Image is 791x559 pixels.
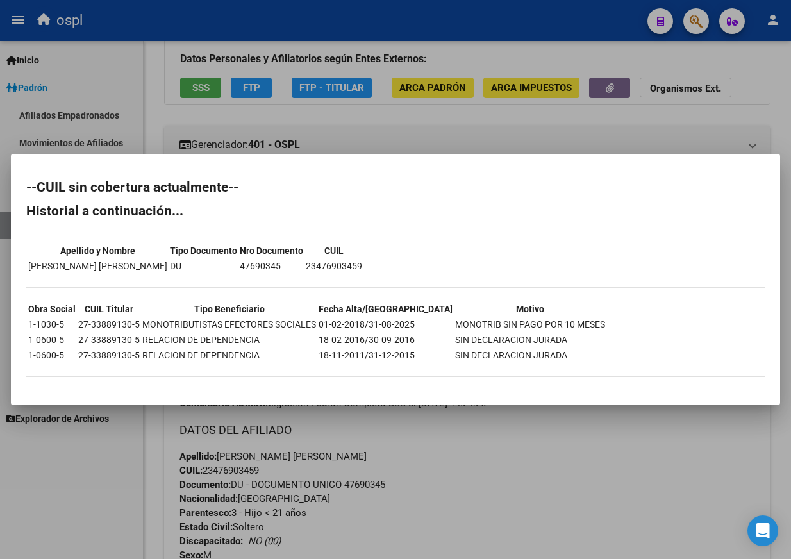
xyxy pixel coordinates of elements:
td: 01-02-2018/31-08-2025 [318,317,453,331]
td: 18-11-2011/31-12-2015 [318,348,453,362]
th: Tipo Beneficiario [142,302,317,316]
td: DU [169,259,238,273]
th: CUIL [305,244,363,258]
h2: Historial a continuación... [26,204,765,217]
td: [PERSON_NAME] [PERSON_NAME] [28,259,168,273]
h2: --CUIL sin cobertura actualmente-- [26,181,765,194]
td: 27-33889130-5 [78,333,140,347]
td: 27-33889130-5 [78,317,140,331]
td: MONOTRIBUTISTAS EFECTORES SOCIALES [142,317,317,331]
td: SIN DECLARACION JURADA [454,348,606,362]
th: Nro Documento [239,244,304,258]
td: MONOTRIB SIN PAGO POR 10 MESES [454,317,606,331]
td: RELACION DE DEPENDENCIA [142,333,317,347]
td: 27-33889130-5 [78,348,140,362]
td: 18-02-2016/30-09-2016 [318,333,453,347]
th: Tipo Documento [169,244,238,258]
td: 23476903459 [305,259,363,273]
th: Obra Social [28,302,76,316]
td: SIN DECLARACION JURADA [454,333,606,347]
td: 47690345 [239,259,304,273]
td: RELACION DE DEPENDENCIA [142,348,317,362]
td: 1-0600-5 [28,348,76,362]
th: Apellido y Nombre [28,244,168,258]
th: Fecha Alta/[GEOGRAPHIC_DATA] [318,302,453,316]
td: 1-0600-5 [28,333,76,347]
th: Motivo [454,302,606,316]
div: Open Intercom Messenger [747,515,778,546]
td: 1-1030-5 [28,317,76,331]
th: CUIL Titular [78,302,140,316]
